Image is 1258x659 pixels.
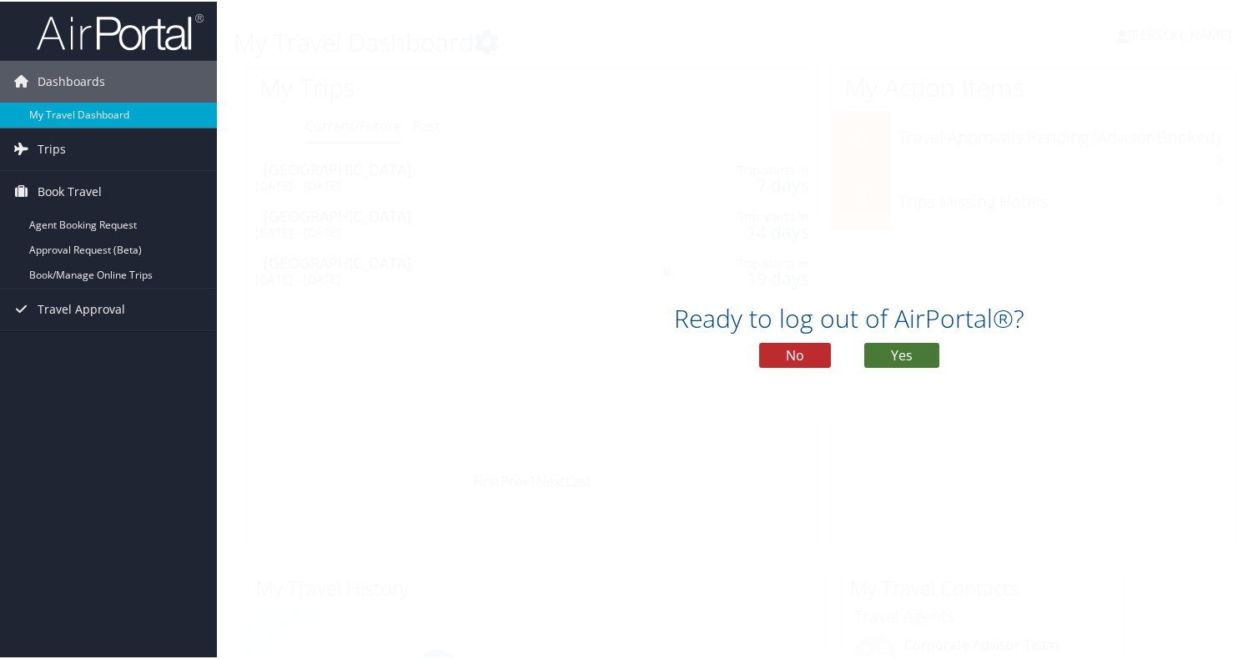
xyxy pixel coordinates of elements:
[864,341,939,366] button: Yes
[37,11,204,50] img: airportal-logo.png
[38,127,66,169] span: Trips
[38,59,105,101] span: Dashboards
[38,287,125,329] span: Travel Approval
[759,341,831,366] button: No
[38,169,102,211] span: Book Travel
